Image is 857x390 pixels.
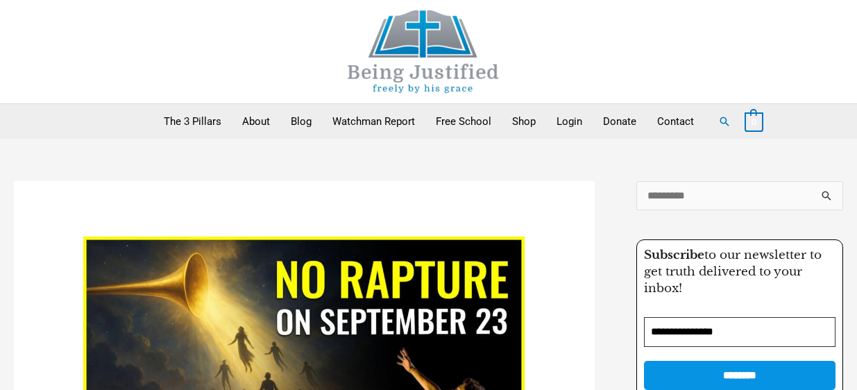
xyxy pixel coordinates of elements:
img: Being Justified [319,10,527,93]
span: 0 [752,117,756,127]
a: View Shopping Cart, empty [745,115,763,128]
a: The 3 Pillars [153,104,232,139]
strong: Subscribe [644,248,704,262]
a: Contact [647,104,704,139]
a: Shop [502,104,546,139]
a: Donate [593,104,647,139]
input: Email Address * [644,317,836,347]
a: Blog [280,104,322,139]
span: to our newsletter to get truth delivered to your inbox! [644,248,822,296]
a: Search button [718,115,731,128]
a: Free School [425,104,502,139]
nav: Primary Site Navigation [153,104,704,139]
a: Watchman Report [322,104,425,139]
a: About [232,104,280,139]
a: Login [546,104,593,139]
